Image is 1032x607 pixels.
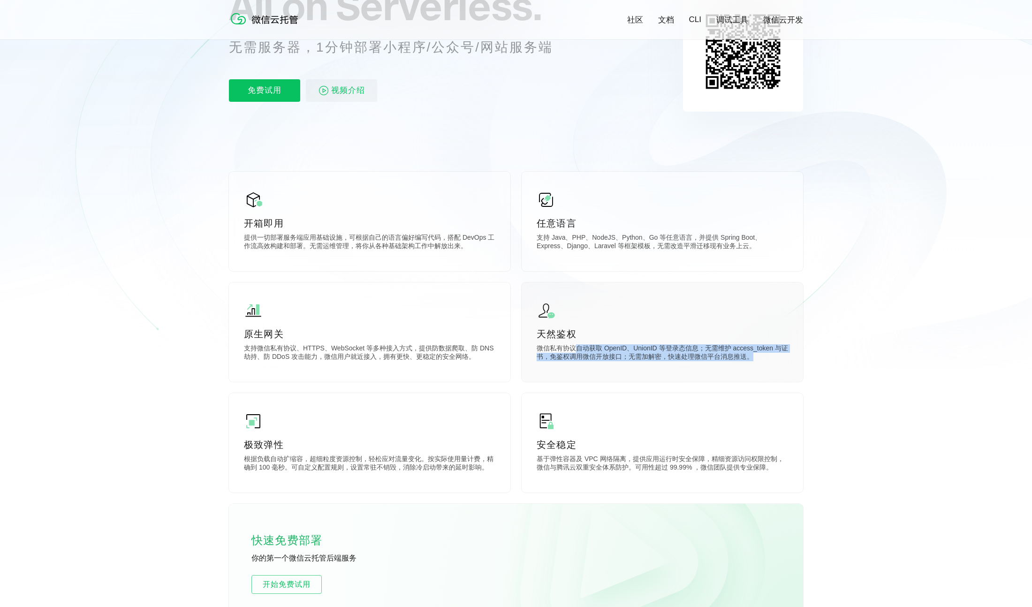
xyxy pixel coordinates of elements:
p: 开箱即用 [244,217,495,230]
span: 视频介绍 [331,79,365,102]
img: 微信云托管 [229,9,304,28]
a: 调试工具 [716,15,748,25]
p: 支持 Java、PHP、NodeJS、Python、Go 等任意语言，并提供 Spring Boot、Express、Django、Laravel 等框架模板，无需改造平滑迁移现有业务上云。 [537,234,788,252]
img: video_play.svg [318,85,329,96]
span: 开始免费试用 [252,579,321,590]
a: 微信云开发 [763,15,803,25]
p: 任意语言 [537,217,788,230]
p: 微信私有协议自动获取 OpenID、UnionID 等登录态信息；无需维护 access_token 与证书，免鉴权调用微信开放接口；无需加解密，快速处理微信平台消息推送。 [537,344,788,363]
p: 基于弹性容器及 VPC 网络隔离，提供应用运行时安全保障，精细资源访问权限控制，微信与腾讯云双重安全体系防护。可用性超过 99.99% ，微信团队提供专业保障。 [537,455,788,474]
p: 提供一切部署服务端应用基础设施，可根据自己的语言偏好编写代码，搭配 DevOps 工作流高效构建和部署。无需运维管理，将你从各种基础架构工作中解放出来。 [244,234,495,252]
p: 支持微信私有协议、HTTPS、WebSocket 等多种接入方式，提供防数据爬取、防 DNS 劫持、防 DDoS 攻击能力，微信用户就近接入，拥有更快、更稳定的安全网络。 [244,344,495,363]
p: 根据负载自动扩缩容，超细粒度资源控制，轻松应对流量变化。按实际使用量计费，精确到 100 毫秒。可自定义配置规则，设置常驻不销毁，消除冷启动带来的延时影响。 [244,455,495,474]
p: 原生网关 [244,327,495,341]
p: 无需服务器，1分钟部署小程序/公众号/网站服务端 [229,38,570,57]
a: CLI [689,15,701,24]
p: 安全稳定 [537,438,788,451]
p: 你的第一个微信云托管后端服务 [251,554,392,564]
p: 快速免费部署 [251,531,345,550]
p: 免费试用 [229,79,300,102]
a: 社区 [627,15,643,25]
p: 极致弹性 [244,438,495,451]
a: 微信云托管 [229,22,304,30]
p: 天然鉴权 [537,327,788,341]
a: 文档 [658,15,674,25]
